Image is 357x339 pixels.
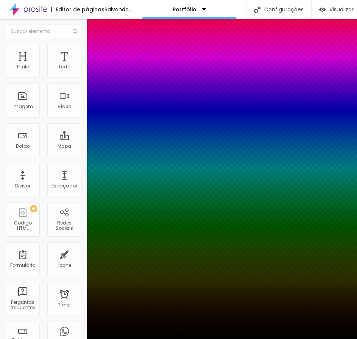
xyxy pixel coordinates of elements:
[58,263,71,268] div: Ícone
[73,29,77,34] img: Icone
[49,220,79,231] div: Redes Sociais
[51,7,104,12] div: Editor de páginas
[58,64,70,70] div: Texto
[10,263,35,268] div: Formulário
[58,144,71,149] div: Mapa
[319,6,326,13] img: view-1.svg
[58,104,71,109] div: Vídeo
[16,144,30,149] div: Botão
[51,183,77,189] div: Espaçador
[8,220,37,231] div: Código HTML
[6,25,81,38] input: Buscar elemento
[254,6,260,13] img: Icone
[8,300,37,311] div: Perguntas frequentes
[15,183,30,189] div: Divisor
[58,302,71,308] div: Timer
[12,104,33,109] div: Imagem
[16,64,29,70] div: Título
[173,7,196,12] p: Portfólio
[329,6,354,12] span: Visualizar
[104,7,132,12] div: Salvando...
